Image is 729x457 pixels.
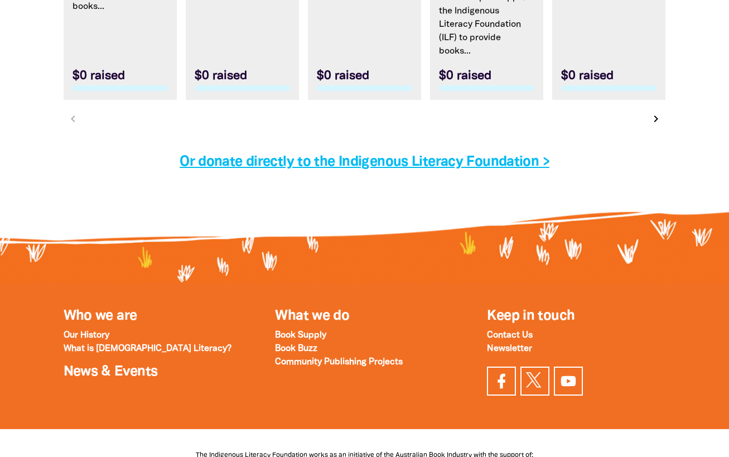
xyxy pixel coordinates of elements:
[487,345,532,353] a: Newsletter
[487,367,516,396] a: Visit our facebook page
[275,358,403,366] a: Community Publishing Projects
[64,310,137,323] a: Who we are
[180,156,549,169] a: Or donate directly to the Indigenous Literacy Foundation >
[64,331,109,339] a: Our History
[554,367,583,396] a: Find us on YouTube
[487,310,574,323] span: Keep in touch
[520,367,549,396] a: Find us on Twitter
[649,112,663,126] i: chevron_right
[275,345,317,353] a: Book Buzz
[275,310,349,323] a: What we do
[64,345,231,353] a: What is [DEMOGRAPHIC_DATA] Literacy?
[487,331,533,339] a: Contact Us
[275,331,326,339] a: Book Supply
[648,111,664,127] button: Next page
[64,365,158,378] a: News & Events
